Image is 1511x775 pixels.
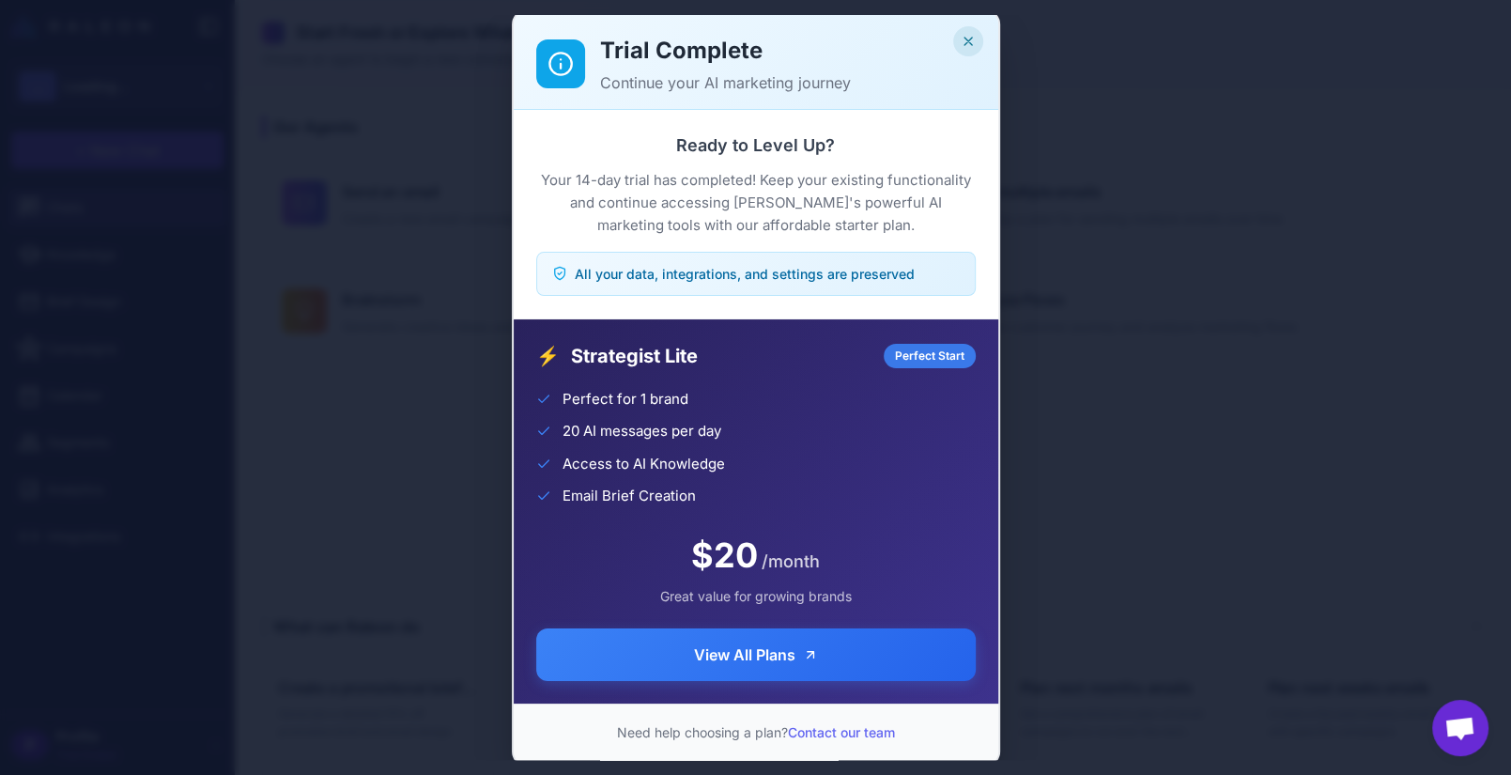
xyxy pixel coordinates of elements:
[575,264,915,284] span: All your data, integrations, and settings are preserved
[600,71,976,94] p: Continue your AI marketing journey
[563,389,688,411] span: Perfect for 1 brand
[600,34,976,68] h2: Trial Complete
[1432,700,1488,756] div: Open chat
[953,26,983,56] button: Close
[571,342,872,370] span: Strategist Lite
[563,421,721,442] span: 20 AI messages per day
[691,530,758,581] span: $20
[536,586,976,606] div: Great value for growing brands
[563,486,696,507] span: Email Brief Creation
[884,344,976,368] div: Perfect Start
[694,643,795,666] span: View All Plans
[563,454,725,475] span: Access to AI Knowledge
[536,342,560,370] span: ⚡
[788,724,895,740] a: Contact our team
[536,132,976,158] h3: Ready to Level Up?
[536,628,976,681] button: View All Plans
[536,722,976,742] p: Need help choosing a plan?
[536,169,976,237] p: Your 14-day trial has completed! Keep your existing functionality and continue accessing [PERSON_...
[762,549,820,574] span: /month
